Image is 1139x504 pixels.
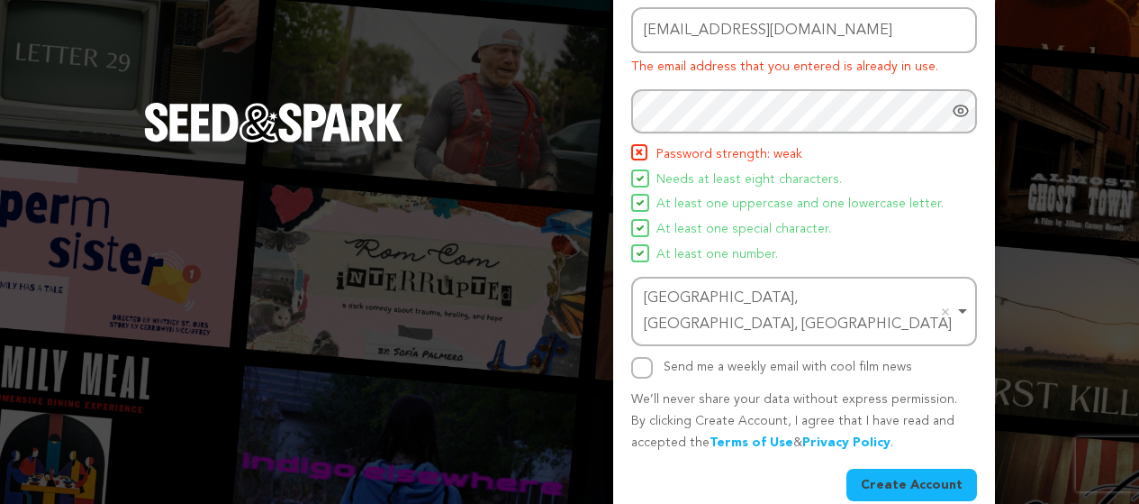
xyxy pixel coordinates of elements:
img: Seed&Spark Icon [637,175,644,182]
span: At least one uppercase and one lowercase letter. [656,194,944,215]
img: Seed&Spark Icon [637,225,644,232]
button: Create Account [846,469,977,501]
img: Seed&Spark Icon [637,250,644,257]
img: Seed&Spark Logo [144,103,403,142]
p: The email address that you entered is already in use. [631,57,977,78]
input: Email address [631,7,977,53]
a: Privacy Policy [802,436,890,449]
img: Seed&Spark Icon [637,199,644,206]
a: Show password as plain text. Warning: this will display your password on the screen. [952,102,970,120]
a: Terms of Use [710,436,793,449]
img: Seed&Spark Icon [633,146,646,159]
label: Send me a weekly email with cool film news [664,361,912,373]
span: At least one number. [656,244,778,266]
div: [GEOGRAPHIC_DATA], [GEOGRAPHIC_DATA], [GEOGRAPHIC_DATA] [644,286,954,338]
span: Needs at least eight characters. [656,170,842,191]
button: Remove item: 'ChIJfRGAsNkXOIgRHJm04TVsYRE' [936,303,954,321]
p: We’ll never share your data without express permission. By clicking Create Account, I agree that ... [631,389,977,454]
span: Password strength: weak [656,144,802,166]
a: Seed&Spark Homepage [144,103,403,179]
span: At least one special character. [656,219,831,241]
